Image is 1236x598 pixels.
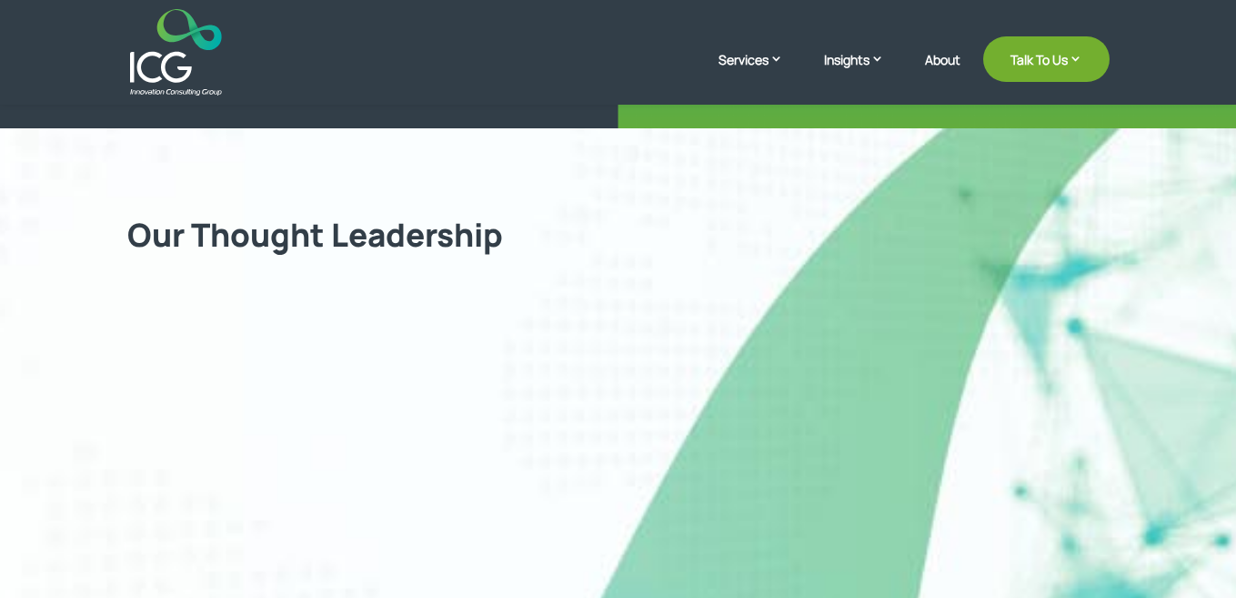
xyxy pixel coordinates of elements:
[983,36,1110,82] a: Talk To Us
[127,216,1110,263] h2: Our Thought Leadership
[925,53,960,96] a: About
[130,9,222,96] img: ICG
[718,50,801,96] a: Services
[824,50,902,96] a: Insights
